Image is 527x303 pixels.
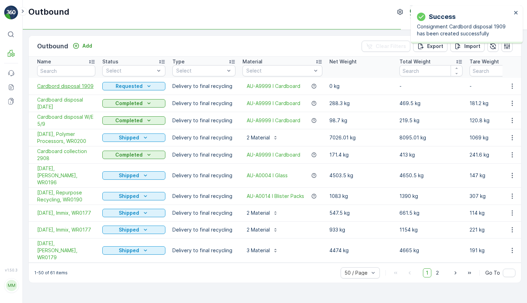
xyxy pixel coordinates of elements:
[37,165,95,186] a: 20/08/2025, Alex Fraser, WR0196
[399,193,463,200] p: 1390 kg
[247,151,300,158] span: AU-A9999 I Cardboard
[102,209,165,217] button: Shipped
[119,226,139,233] p: Shipped
[106,67,155,74] p: Select
[247,172,288,179] a: AU-A0004 I Glass
[115,100,143,107] p: Completed
[417,23,512,37] p: Consignment Cardbord disposal 1909 has been created successfully
[399,117,463,124] p: 219.5 kg
[514,10,519,16] button: close
[329,100,392,107] p: 288.3 kg
[329,209,392,216] p: 547.5 kg
[172,209,235,216] p: Delivery to final recycling
[329,117,392,124] p: 98.7 kg
[102,133,165,142] button: Shipped
[34,270,68,276] p: 1-50 of 61 items
[37,41,68,51] p: Outbound
[102,192,165,200] button: Shipped
[329,151,392,158] p: 171.4 kg
[399,226,463,233] p: 1154 kg
[102,99,165,108] button: Completed
[172,134,235,141] p: Delivery to final recycling
[376,43,406,50] p: Clear Filters
[37,165,95,186] span: [DATE], [PERSON_NAME], WR0196
[399,83,463,90] p: -
[423,268,431,277] span: 1
[116,83,143,90] p: Requested
[399,134,463,141] p: 8095.01 kg
[102,226,165,234] button: Shipped
[37,58,51,65] p: Name
[172,100,235,107] p: Delivery to final recycling
[172,83,235,90] p: Delivery to final recycling
[119,172,139,179] p: Shipped
[119,134,139,141] p: Shipped
[82,42,92,49] p: Add
[242,132,282,143] button: 2 Material
[6,280,17,291] div: MM
[247,134,270,141] p: 2 Material
[399,65,463,76] input: Search
[410,6,521,18] button: Terracycle-AU04 - Sendable(+10:00)
[246,67,312,74] p: Select
[4,268,18,272] span: v 1.50.3
[119,209,139,216] p: Shipped
[329,247,392,254] p: 4474 kg
[119,193,139,200] p: Shipped
[399,209,463,216] p: 661.5 kg
[37,113,95,128] a: Cardboard disposal W/E 5/9
[102,171,165,180] button: Shipped
[70,42,95,50] button: Add
[172,172,235,179] p: Delivery to final recycling
[399,58,431,65] p: Total Weight
[4,274,18,297] button: MM
[485,269,500,276] span: Go To
[410,8,421,16] img: terracycle_logo.png
[247,100,300,107] a: AU-A9999 I Cardboard
[329,226,392,233] p: 933 kg
[433,268,442,277] span: 2
[37,65,95,76] input: Search
[172,226,235,233] p: Delivery to final recycling
[329,83,392,90] p: 0 kg
[102,116,165,125] button: Completed
[247,193,304,200] a: AU-A0014 I Blister Packs
[450,41,485,52] button: Import
[37,226,95,233] a: 03/07/2025, Immix, WR0177
[115,117,143,124] p: Completed
[242,224,282,235] button: 2 Material
[172,193,235,200] p: Delivery to final recycling
[37,83,95,90] a: Cardbord disposal 1909
[329,134,392,141] p: 7026.01 kg
[247,226,270,233] p: 2 Material
[329,172,392,179] p: 4503.5 kg
[4,6,18,20] img: logo
[242,58,262,65] p: Material
[172,151,235,158] p: Delivery to final recycling
[172,247,235,254] p: Delivery to final recycling
[247,209,270,216] p: 2 Material
[37,240,95,261] span: [DATE], [PERSON_NAME], WR0179
[37,131,95,145] a: 03/09/2025, Polymer Processors, WR0200
[102,151,165,159] button: Completed
[399,172,463,179] p: 4650.5 kg
[329,193,392,200] p: 1083 kg
[172,117,235,124] p: Delivery to final recycling
[247,83,300,90] span: AU-A9999 I Cardboard
[37,131,95,145] span: [DATE], Polymer Processors, WR0200
[102,58,118,65] p: Status
[37,148,95,162] a: Cardboard collection 2908
[37,240,95,261] a: 26/06/2025, Alex Fraser, WR0179
[37,96,95,110] a: Cardboard disposal WE 12/09
[399,100,463,107] p: 469.5 kg
[37,226,95,233] span: [DATE], Immix, WR0177
[413,41,447,52] button: Export
[242,207,282,219] button: 2 Material
[464,43,480,50] p: Import
[37,209,95,216] span: [DATE], Immix, WR0177
[28,6,69,18] p: Outbound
